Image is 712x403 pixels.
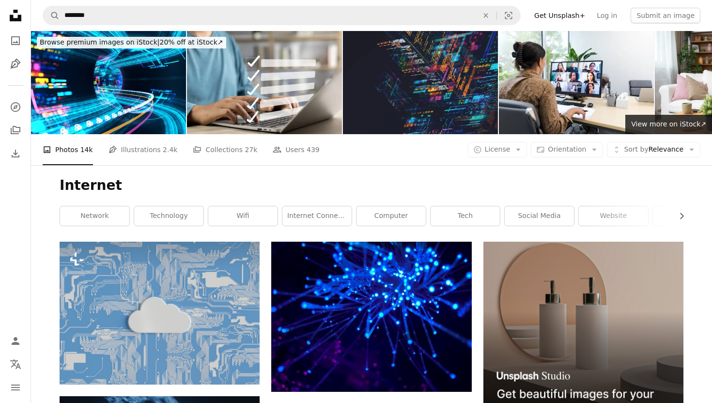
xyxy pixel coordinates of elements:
a: website [579,206,648,226]
a: a white cloud sitting on top of a blue circuit board [60,309,260,317]
span: 439 [307,144,320,155]
span: Browse premium images on iStock | [40,38,159,46]
button: Search Unsplash [43,6,60,25]
form: Find visuals sitewide [43,6,521,25]
h1: Internet [60,177,683,194]
span: Orientation [548,145,586,153]
a: Photos [6,31,25,50]
a: internet connection [282,206,352,226]
img: Digital data tunnel. Information flow [31,31,186,134]
a: Illustrations 2.4k [108,134,178,165]
button: Sort byRelevance [607,142,700,157]
a: purple and blue light digital wallpaper [271,312,471,321]
img: AI - Artificial Intelligence - concept CPU quantum computing. Digital transformation and big data [343,31,498,134]
span: 20% off at iStock ↗ [40,38,223,46]
a: Illustrations [6,54,25,74]
button: Visual search [497,6,520,25]
a: Log in / Sign up [6,331,25,351]
a: social media [505,206,574,226]
a: Log in [591,8,623,23]
img: Young adult entrepreneur meets with investor team [499,31,654,134]
span: 27k [245,144,257,155]
a: Download History [6,144,25,163]
img: Business performance monitoring and evaluation concept, Take an assessment, Business man using la... [187,31,342,134]
button: Menu [6,378,25,397]
a: Collections [6,121,25,140]
a: wifi [208,206,278,226]
span: Sort by [624,145,648,153]
a: View more on iStock↗ [625,115,712,134]
a: computer [356,206,426,226]
button: Submit an image [631,8,700,23]
button: License [468,142,527,157]
a: tech [431,206,500,226]
button: Orientation [531,142,603,157]
span: View more on iStock ↗ [631,120,706,128]
a: network [60,206,129,226]
a: Browse premium images on iStock|20% off at iStock↗ [31,31,232,54]
img: a white cloud sitting on top of a blue circuit board [60,242,260,385]
a: Home — Unsplash [6,6,25,27]
img: purple and blue light digital wallpaper [271,242,471,392]
span: 2.4k [163,144,177,155]
a: Get Unsplash+ [528,8,591,23]
button: Language [6,355,25,374]
a: Explore [6,97,25,117]
span: Relevance [624,145,683,155]
a: Collections 27k [193,134,257,165]
span: License [485,145,511,153]
button: scroll list to the right [673,206,683,226]
button: Clear [475,6,496,25]
a: Users 439 [273,134,319,165]
a: technology [134,206,203,226]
